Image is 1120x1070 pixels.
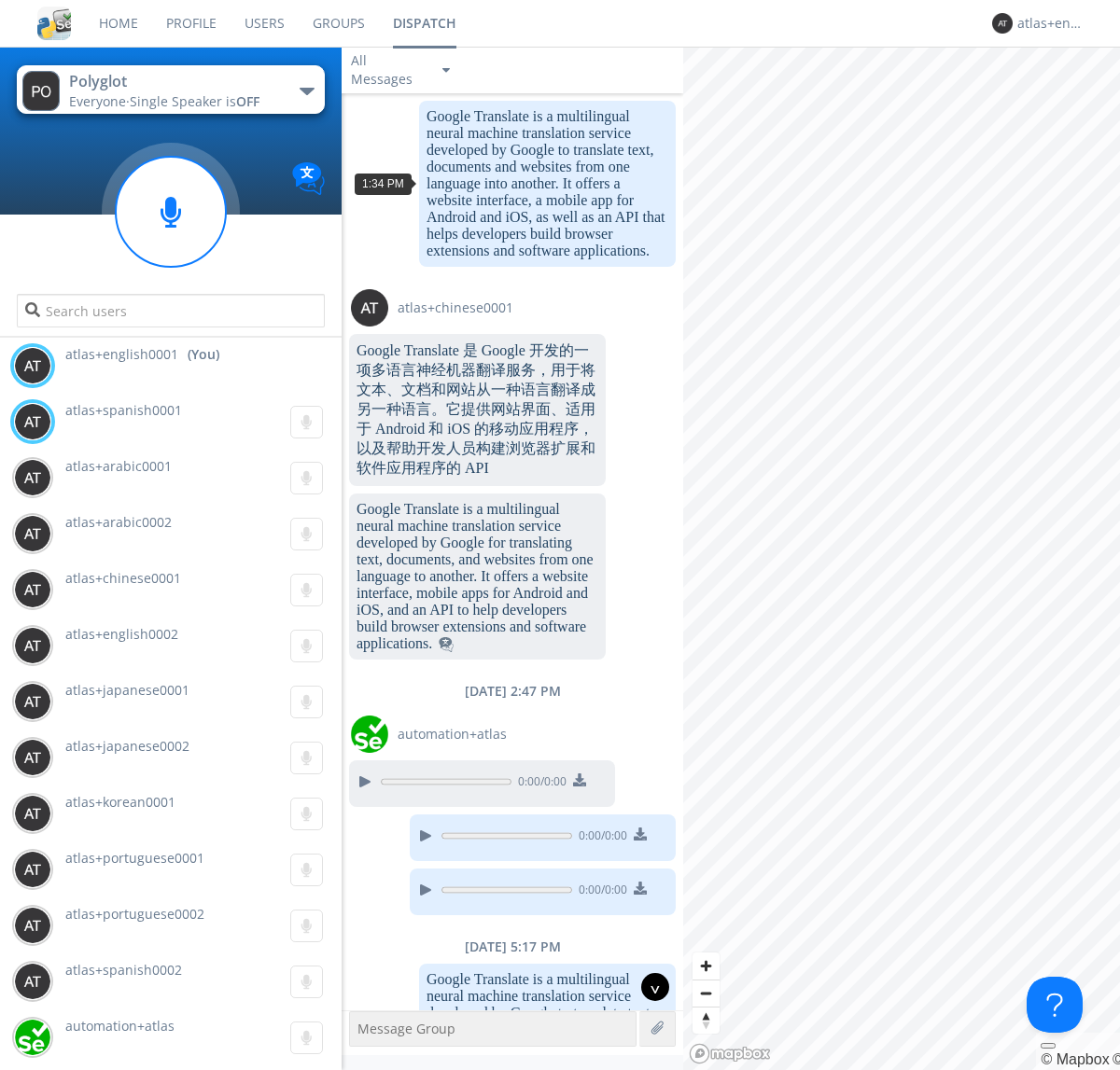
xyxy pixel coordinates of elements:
div: (You) [188,345,219,364]
button: Zoom out [693,980,720,1007]
img: 373638.png [14,963,51,1000]
span: 0:00 / 0:00 [511,773,567,794]
button: Reset bearing to north [693,1007,720,1034]
span: atlas+japanese0002 [65,737,189,755]
div: [DATE] 5:17 PM [342,938,683,956]
img: translated-message [439,637,454,652]
img: 373638.png [14,571,51,608]
dc-p: Google Translate is a multilingual neural machine translation service developed by Google for tra... [357,501,598,652]
div: Everyone · [69,92,279,111]
button: Zoom in [693,952,720,980]
button: PolyglotEveryone·Single Speaker isOFF [17,65,324,114]
span: automation+atlas [398,725,507,743]
img: caret-down-sm.svg [442,68,450,73]
span: automation+atlas [65,1017,175,1035]
span: atlas+portuguese0002 [65,905,204,923]
img: download media button [634,882,647,895]
img: 373638.png [14,907,51,944]
span: atlas+korean0001 [65,793,175,811]
div: Polyglot [69,71,279,92]
div: atlas+english0001 [1017,14,1087,33]
iframe: Toggle Customer Support [1027,977,1083,1033]
span: 1:34 PM [362,177,404,190]
img: 373638.png [14,403,51,440]
img: 373638.png [14,795,51,832]
span: atlas+portuguese0001 [65,849,204,867]
span: Zoom out [693,980,720,1007]
dc-p: Google Translate 是 Google 开发的一项多语言神经机器翻译服务，用于将文本、文档和网站从一种语言翻译成另一种语言。它提供网站界面、适用于 Android 和 iOS 的移动... [357,341,598,479]
span: 0:00 / 0:00 [572,827,627,848]
span: atlas+japanese0001 [65,681,189,699]
a: Mapbox logo [689,1043,771,1064]
span: atlas+arabic0002 [65,513,172,531]
span: 0:00 / 0:00 [572,882,627,902]
img: cddb5a64eb264b2086981ab96f4c1ba7 [37,7,71,40]
button: Toggle attribution [1041,1043,1056,1049]
img: 373638.png [14,627,51,664]
img: 373638.png [14,683,51,720]
div: [DATE] 2:47 PM [342,682,683,701]
img: d2d01cd9b4174d08988066c6d424eccd [351,716,388,753]
span: Reset bearing to north [693,1007,720,1034]
img: 373638.png [14,515,51,552]
span: atlas+chinese0001 [65,569,181,587]
img: 373638.png [14,851,51,888]
span: atlas+english0001 [65,345,178,364]
div: ^ [641,973,669,1001]
img: 373638.png [992,13,1013,34]
img: 373638.png [14,739,51,776]
span: atlas+spanish0001 [65,401,182,419]
img: d2d01cd9b4174d08988066c6d424eccd [14,1019,51,1056]
img: Translation enabled [292,162,325,195]
div: All Messages [351,51,426,89]
img: 373638.png [351,289,388,327]
span: This is a translated message [439,635,454,651]
img: download media button [634,827,647,841]
span: atlas+spanish0002 [65,961,182,979]
a: Mapbox [1041,1051,1109,1067]
span: atlas+chinese0001 [398,299,513,317]
img: download media button [573,773,586,786]
img: 373638.png [22,71,60,111]
span: atlas+arabic0001 [65,457,172,475]
span: atlas+english0002 [65,625,178,643]
img: 373638.png [14,347,51,384]
img: 373638.png [14,459,51,496]
input: Search users [17,294,324,327]
span: Single Speaker is [130,92,259,110]
span: OFF [236,92,259,110]
dc-p: Google Translate is a multilingual neural machine translation service developed by Google to tran... [427,108,668,259]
